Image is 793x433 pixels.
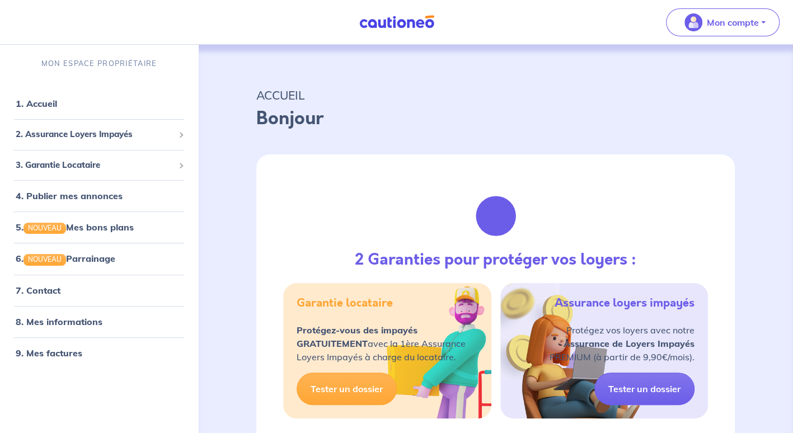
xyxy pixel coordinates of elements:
[16,253,115,264] a: 6.NOUVEAUParrainage
[297,324,417,349] strong: Protégez-vous des impayés GRATUITEMENT
[466,186,526,246] img: justif-loupe
[4,154,194,176] div: 3. Garantie Locataire
[550,323,695,364] p: Protégez vos loyers avec notre PREMIUM (à partir de 9,90€/mois).
[355,15,439,29] img: Cautioneo
[4,185,194,207] div: 4. Publier mes annonces
[256,105,735,132] p: Bonjour
[707,16,759,29] p: Mon compte
[16,190,123,201] a: 4. Publier mes annonces
[16,347,82,359] a: 9. Mes factures
[4,92,194,115] div: 1. Accueil
[16,222,134,233] a: 5.NOUVEAUMes bons plans
[564,338,695,349] strong: Assurance de Loyers Impayés
[297,296,393,310] h5: Garantie locataire
[355,251,636,270] h3: 2 Garanties pour protéger vos loyers :
[4,342,194,364] div: 9. Mes factures
[41,58,157,69] p: MON ESPACE PROPRIÉTAIRE
[555,296,695,310] h5: Assurance loyers impayés
[16,128,174,141] span: 2. Assurance Loyers Impayés
[4,216,194,238] div: 5.NOUVEAUMes bons plans
[256,85,735,105] p: ACCUEIL
[4,247,194,270] div: 6.NOUVEAUParrainage
[297,373,397,405] a: Tester un dossier
[16,159,174,172] span: 3. Garantie Locataire
[16,316,102,327] a: 8. Mes informations
[4,310,194,333] div: 8. Mes informations
[666,8,780,36] button: illu_account_valid_menu.svgMon compte
[684,13,702,31] img: illu_account_valid_menu.svg
[297,323,466,364] p: avec la 1ère Assurance Loyers Impayés à charge du locataire.
[594,373,695,405] a: Tester un dossier
[16,285,60,296] a: 7. Contact
[4,279,194,302] div: 7. Contact
[16,98,57,109] a: 1. Accueil
[4,124,194,145] div: 2. Assurance Loyers Impayés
